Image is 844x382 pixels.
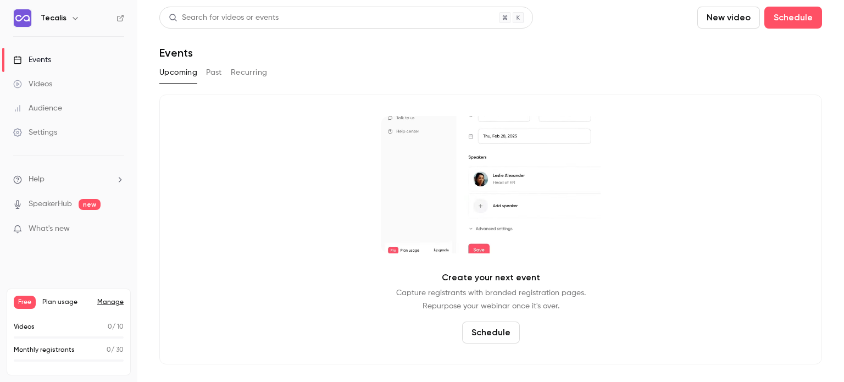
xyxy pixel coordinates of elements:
h1: Events [159,46,193,59]
p: / 10 [108,322,124,332]
div: Settings [13,127,57,138]
p: / 30 [107,345,124,355]
p: Videos [14,322,35,332]
p: Capture registrants with branded registration pages. Repurpose your webinar once it's over. [396,286,586,313]
span: Plan usage [42,298,91,307]
div: Search for videos or events [169,12,279,24]
p: Create your next event [442,271,540,284]
h6: Tecalis [41,13,66,24]
iframe: Noticeable Trigger [111,224,124,234]
span: 0 [107,347,111,353]
span: 0 [108,324,112,330]
span: What's new [29,223,70,235]
button: Past [206,64,222,81]
button: Schedule [462,322,520,344]
span: Help [29,174,45,185]
button: Upcoming [159,64,197,81]
div: Audience [13,103,62,114]
button: Recurring [231,64,268,81]
button: New video [697,7,760,29]
img: Tecalis [14,9,31,27]
p: Monthly registrants [14,345,75,355]
button: Schedule [764,7,822,29]
div: Videos [13,79,52,90]
span: new [79,199,101,210]
a: SpeakerHub [29,198,72,210]
li: help-dropdown-opener [13,174,124,185]
span: Free [14,296,36,309]
a: Manage [97,298,124,307]
div: Events [13,54,51,65]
